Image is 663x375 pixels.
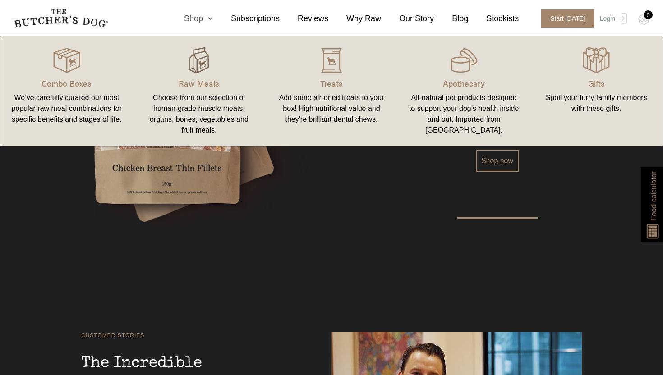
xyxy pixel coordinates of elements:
[276,77,387,89] p: Treats
[541,9,594,28] span: Start [DATE]
[541,77,652,89] p: Gifts
[133,45,266,137] a: Raw Meals Choose from our selection of human-grade muscle meats, organs, bones, vegetables and fr...
[328,13,381,25] a: Why Raw
[409,92,520,136] div: All-natural pet products designed to support your dog’s health inside and out. Imported from [GEO...
[166,13,213,25] a: Shop
[541,92,652,114] div: Spoil your furry family members with these gifts.
[532,9,598,28] a: Start [DATE]
[276,92,387,125] div: Add some air-dried treats to your box! High nutritional value and they're brilliant dental chews.
[638,14,649,25] img: TBD_Cart-Empty.png
[265,45,398,137] a: Treats Add some air-dried treats to your box! High nutritional value and they're brilliant dental...
[11,77,122,89] p: Combo Boxes
[476,150,519,172] a: Shop now
[398,45,530,137] a: Apothecary All-natural pet products designed to support your dog’s health inside and out. Importe...
[185,47,212,74] img: TBD_build-A-Box_Hover.png
[0,45,133,137] a: Combo Boxes We’ve carefully curated our most popular raw meal combinations for specific benefits ...
[648,171,659,220] span: Food calculator
[434,13,468,25] a: Blog
[144,92,255,136] div: Choose from our selection of human-grade muscle meats, organs, bones, vegetables and fruit meals.
[409,77,520,89] p: Apothecary
[81,331,582,339] div: CUSTOMER STORIES
[644,10,653,19] div: 0
[530,45,663,137] a: Gifts Spoil your furry family members with these gifts.
[144,77,255,89] p: Raw Meals
[598,9,627,28] a: Login
[11,92,122,125] div: We’ve carefully curated our most popular raw meal combinations for specific benefits and stages o...
[213,13,280,25] a: Subscriptions
[381,13,434,25] a: Our Story
[468,13,519,25] a: Stockists
[280,13,328,25] a: Reviews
